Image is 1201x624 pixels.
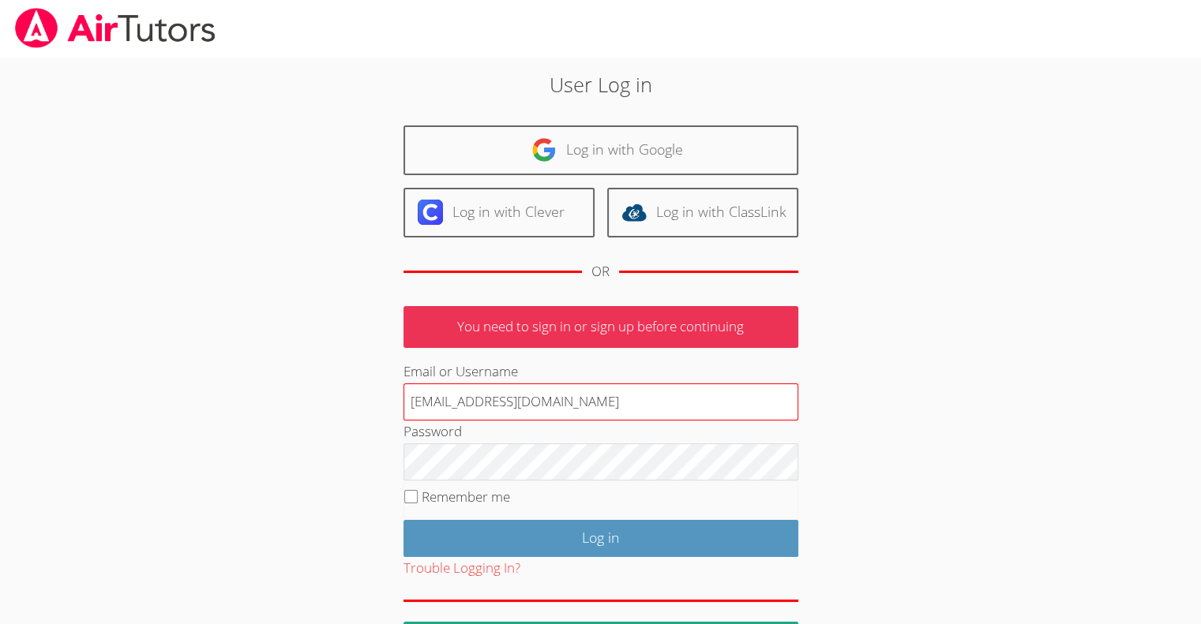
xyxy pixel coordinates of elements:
img: airtutors_banner-c4298cdbf04f3fff15de1276eac7730deb9818008684d7c2e4769d2f7ddbe033.png [13,8,217,48]
label: Password [403,422,462,440]
input: Log in [403,520,798,557]
p: You need to sign in or sign up before continuing [403,306,798,348]
div: OR [591,260,610,283]
button: Trouble Logging In? [403,557,520,580]
a: Log in with ClassLink [607,188,798,237]
label: Email or Username [403,362,518,380]
img: classlink-logo-d6bb404cc1216ec64c9a2012d9dc4662098be43eaf13dc465df04b49fa7ab582.svg [621,200,647,225]
h2: User Log in [276,69,925,99]
a: Log in with Clever [403,188,595,237]
img: google-logo-50288ca7cdecda66e5e0955fdab243c47b7ad437acaf1139b6f446037453330a.svg [531,137,557,163]
label: Remember me [422,488,510,506]
a: Log in with Google [403,125,798,175]
img: clever-logo-6eab21bc6e7a338710f1a6ff85c0baf02591cd810cc4098c63d3a4b26e2feb20.svg [418,200,443,225]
